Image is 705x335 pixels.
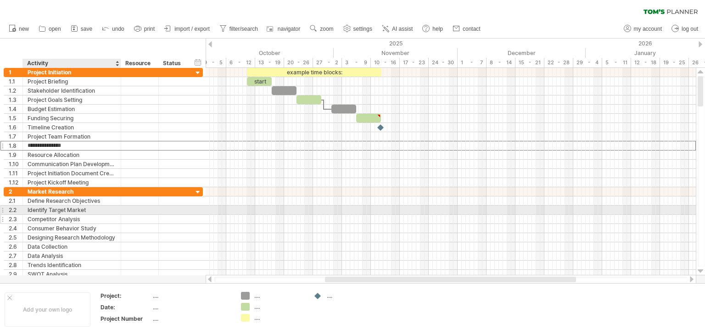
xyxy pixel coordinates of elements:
div: Define Research Objectives [28,196,116,205]
div: 1.1 [9,77,22,86]
span: my account [634,26,662,32]
div: 2.9 [9,270,22,279]
div: 6 - 12 [226,58,255,67]
span: zoom [320,26,333,32]
div: 1 - 7 [458,58,487,67]
a: log out [669,23,701,35]
div: .... [153,292,230,300]
div: Project: [101,292,151,300]
div: Competitor Analysis [28,215,116,223]
a: save [68,23,95,35]
div: Project Initiation [28,68,116,77]
a: filter/search [217,23,261,35]
a: open [36,23,64,35]
div: 12 - 18 [631,58,660,67]
div: 1.10 [9,160,22,168]
div: Status [163,59,183,68]
div: 20 - 26 [284,58,313,67]
div: 1.7 [9,132,22,141]
a: import / export [162,23,213,35]
div: Funding Securing [28,114,116,123]
span: settings [353,26,372,32]
div: 1.4 [9,105,22,113]
div: .... [254,303,304,311]
div: 2.4 [9,224,22,233]
a: zoom [308,23,336,35]
div: .... [153,315,230,323]
div: October 2025 [206,48,334,58]
div: 29 - 4 [573,58,602,67]
div: 2.3 [9,215,22,223]
div: Timeline Creation [28,123,116,132]
span: import / export [174,26,210,32]
div: Project Goals Setting [28,95,116,104]
div: 22 - 28 [544,58,573,67]
div: .... [254,292,304,300]
div: 2.6 [9,242,22,251]
div: 10 - 16 [371,58,400,67]
div: 1.5 [9,114,22,123]
div: Budget Estimation [28,105,116,113]
div: November 2025 [334,48,458,58]
div: Identify Target Market [28,206,116,214]
div: Designing Research Methodology [28,233,116,242]
div: Add your own logo [5,292,90,327]
div: 2.2 [9,206,22,214]
div: 2.1 [9,196,22,205]
div: 2.5 [9,233,22,242]
div: 1.8 [9,141,22,150]
span: navigator [278,26,300,32]
div: .... [153,303,230,311]
div: Project Number [101,315,151,323]
div: Project Team Formation [28,132,116,141]
span: help [432,26,443,32]
div: Communication Plan Development [28,160,116,168]
div: SWOT Analysis [28,270,116,279]
div: 2.7 [9,251,22,260]
a: AI assist [380,23,415,35]
a: help [420,23,446,35]
div: Trends Identification [28,261,116,269]
div: Data Collection [28,242,116,251]
div: Project Kickoff Meeting [28,178,116,187]
div: Resource [125,59,153,68]
span: new [19,26,29,32]
div: 1.6 [9,123,22,132]
div: 1.12 [9,178,22,187]
a: navigator [265,23,303,35]
div: 24 - 30 [429,58,458,67]
div: 8 - 14 [487,58,515,67]
div: 13 - 19 [255,58,284,67]
a: print [132,23,157,35]
div: 1.11 [9,169,22,178]
div: Project Briefing [28,77,116,86]
a: contact [450,23,483,35]
div: 1 [9,68,22,77]
div: Activity [27,59,116,68]
span: filter/search [229,26,258,32]
span: contact [463,26,481,32]
div: 5 - 11 [602,58,631,67]
a: undo [100,23,127,35]
div: Consumer Behavior Study [28,224,116,233]
span: undo [112,26,124,32]
div: December 2025 [458,48,586,58]
div: 2 [9,187,22,196]
a: new [6,23,32,35]
div: .... [327,292,377,300]
a: my account [621,23,665,35]
div: start [247,77,272,86]
div: 19 - 25 [660,58,689,67]
div: 2.8 [9,261,22,269]
div: Data Analysis [28,251,116,260]
div: Stakeholder Identification [28,86,116,95]
div: Resource Allocation [28,151,116,159]
div: 3 - 9 [342,58,371,67]
div: 27 - 2 [313,58,342,67]
span: save [81,26,92,32]
span: log out [682,26,698,32]
div: 1.9 [9,151,22,159]
div: .... [254,314,304,322]
a: settings [341,23,375,35]
div: Date: [101,303,151,311]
